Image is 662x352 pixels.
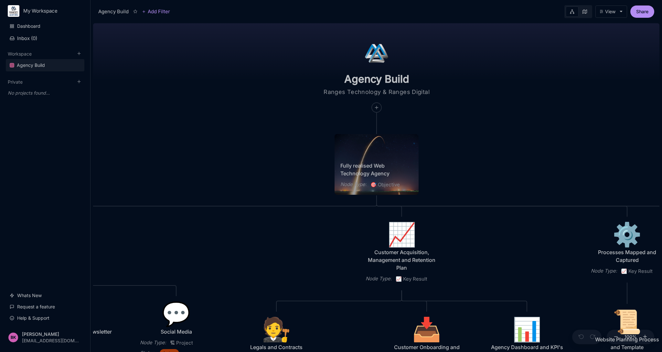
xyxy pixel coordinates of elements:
a: Agency Build [6,59,84,71]
span: Project [170,339,193,347]
i: 📈 [621,268,628,274]
div: Private [6,85,84,101]
div: Agency Build [98,8,129,16]
div: 📈 [366,223,437,246]
div: My Workspace [23,8,72,14]
span: Key Result [621,267,653,275]
i: 🏗 [170,340,176,346]
div: Fully realised Web Technology Agency [340,162,413,177]
div: BK [8,333,18,342]
div: 📥️ [391,317,462,341]
div: No projects found... [6,87,84,99]
div: 💬 [141,302,212,325]
button: Inbox (0) [6,33,84,44]
a: Help & Support [6,312,84,324]
div: [EMAIL_ADDRESS][DOMAIN_NAME] [22,338,79,343]
button: 100% [623,330,638,345]
div: Workspace [6,57,84,74]
div: Customer Acquisition, Management and Retention Plan [366,248,438,272]
span: Add Filter [146,8,170,16]
div: Fully realised Web Technology AgencyNode Type:🎯Objective [334,134,419,195]
a: Whats New [6,289,84,302]
div: View [605,9,615,14]
div: 📈Customer Acquisition, Management and Retention PlanNode Type:📈Key Result [359,216,444,289]
div: Agency Build [17,61,45,69]
div: 🧑‍⚖️ [241,317,312,341]
span: Objective [370,181,400,189]
div: Node Type : [140,339,166,347]
div: Agency Build [6,59,84,72]
button: Workspace [8,51,32,57]
textarea: Ranges Technology & Ranges Digital [312,88,441,96]
button: BK[PERSON_NAME][EMAIL_ADDRESS][DOMAIN_NAME] [6,328,84,347]
div: Social Media [140,328,212,336]
span: Key Result [396,275,427,283]
button: My Workspace [8,5,82,17]
i: 📈 [396,276,403,282]
button: View [595,5,627,18]
div: Legals and Contracts [240,343,313,351]
div: Node Type : [340,181,367,188]
button: Private [8,79,23,85]
div: Node Type : [366,275,392,283]
button: Share [630,5,654,18]
button: Add Filter [142,8,170,16]
div: Node Type : [591,267,617,275]
div: 📊 [491,317,562,341]
a: Request a feature [6,301,84,313]
div: [PERSON_NAME] [22,332,79,336]
i: 🎯 [370,181,378,188]
img: icon [365,42,388,65]
div: iconRanges Technology & Ranges Digital [301,21,452,113]
a: Dashboard [6,20,84,32]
